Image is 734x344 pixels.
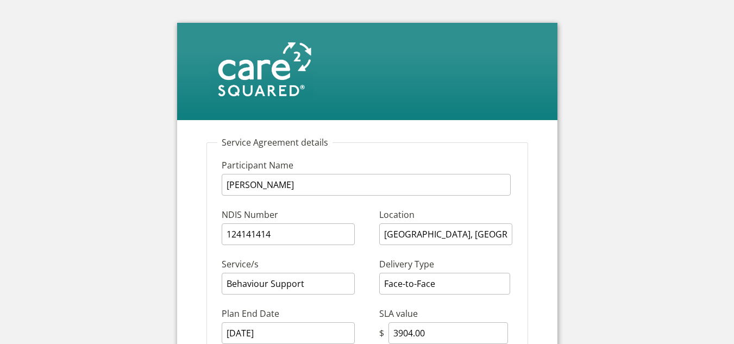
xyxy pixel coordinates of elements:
label: NDIS Number [222,208,368,223]
img: sxs [210,39,313,99]
input: SLA value [388,322,508,344]
input: Participant Name [222,174,511,196]
input: Service/s [222,273,355,295]
input: Delivery Type [379,273,510,295]
label: SLA value [379,307,421,322]
input: Plan End Date [222,322,355,344]
label: Service/s [222,258,368,273]
div: $ [379,327,386,339]
label: Participant Name [222,159,368,174]
label: Location [379,208,417,223]
label: Plan End Date [222,307,368,322]
input: Location [379,223,512,245]
legend: Service Agreement details [217,136,333,148]
label: Delivery Type [379,258,437,273]
input: NDIS Number [222,223,355,245]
